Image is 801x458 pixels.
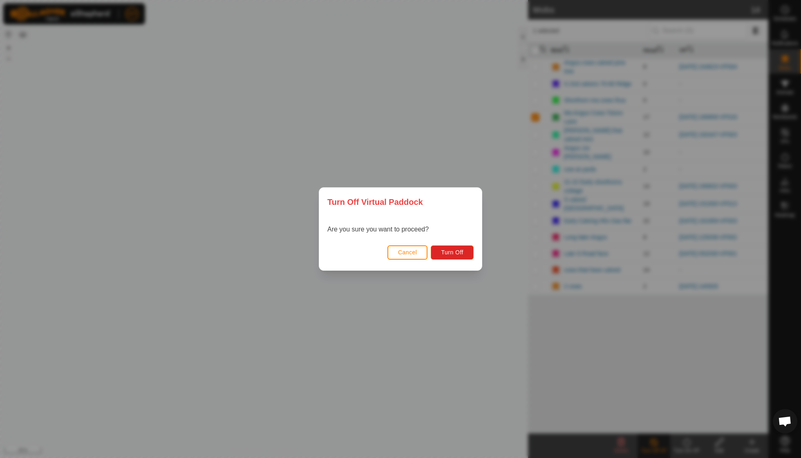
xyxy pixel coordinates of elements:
[773,409,797,433] div: Open chat
[327,196,423,208] span: Turn Off Virtual Paddock
[431,245,474,260] button: Turn Off
[327,225,429,234] p: Are you sure you want to proceed?
[441,249,463,256] span: Turn Off
[398,249,417,256] span: Cancel
[387,245,428,260] button: Cancel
